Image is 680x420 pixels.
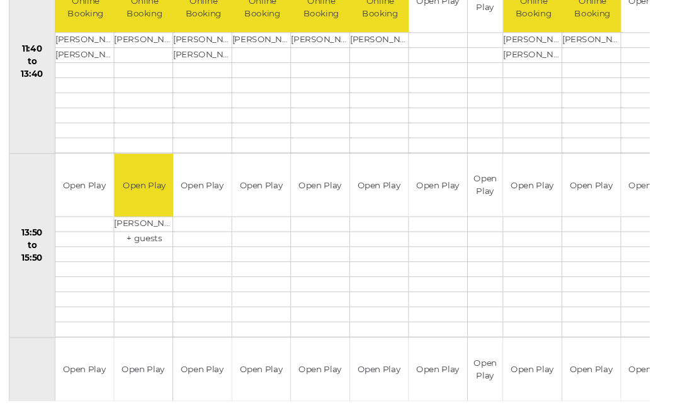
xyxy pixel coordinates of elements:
td: [PERSON_NAME] (G) [120,227,183,243]
td: [PERSON_NAME] [589,34,652,50]
td: [PERSON_NAME] [527,50,591,65]
td: Open Play [366,161,428,227]
td: Open Play [527,161,588,227]
td: [PERSON_NAME] [305,34,368,50]
td: [PERSON_NAME] [181,50,245,65]
td: Open Play [58,161,119,227]
td: Open Play [181,161,242,227]
td: Open Play [58,354,119,420]
td: Open Play [243,354,304,420]
td: Open Play [305,161,366,227]
td: [PERSON_NAME] [120,34,183,50]
td: [PERSON_NAME] [181,34,245,50]
td: Open Play [490,354,526,420]
td: + guests [120,243,183,259]
td: Open Play [428,161,489,227]
td: Open Play [589,354,650,420]
td: Open Play [366,354,428,420]
td: Open Play [243,161,304,227]
td: Open Play [120,354,181,420]
td: Open Play [428,354,489,420]
td: [PERSON_NAME] [527,34,591,50]
td: 13:50 to 15:50 [10,161,58,354]
td: [PERSON_NAME] [58,34,122,50]
td: [PERSON_NAME] [58,50,122,65]
td: Open Play [589,161,650,227]
td: Open Play [181,354,242,420]
td: [PERSON_NAME] [366,34,430,50]
td: Open Play [527,354,588,420]
td: Open Play [120,161,183,227]
td: Open Play [490,161,526,227]
td: [PERSON_NAME] [243,34,307,50]
td: Open Play [305,354,366,420]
